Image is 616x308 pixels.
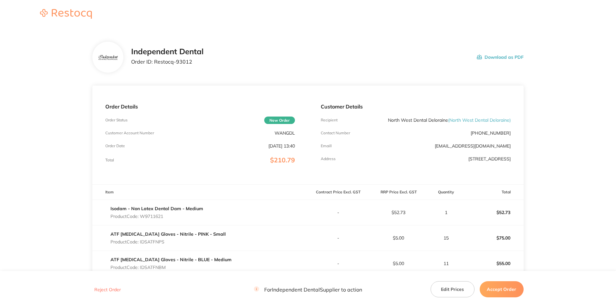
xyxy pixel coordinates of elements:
[268,143,295,149] p: [DATE] 13:40
[92,287,123,293] button: Reject Order
[110,214,203,219] p: Product Code: W9711621
[388,118,511,123] p: North West Dental Deloraine
[477,47,524,67] button: Download as PDF
[321,144,332,148] p: Emaill
[264,117,295,124] span: New Order
[448,117,511,123] span: ( North West Dental Deloraine )
[471,130,511,136] p: [PHONE_NUMBER]
[34,9,98,20] a: Restocq logo
[463,185,524,200] th: Total
[429,210,463,215] p: 1
[464,230,523,246] p: $75.00
[110,231,226,237] a: ATF [MEDICAL_DATA] Gloves - Nitrile - PINK - Small
[431,281,475,297] button: Edit Prices
[308,210,368,215] p: -
[321,118,338,122] p: Recipient
[464,256,523,271] p: $55.00
[369,261,428,266] p: $5.00
[429,235,463,241] p: 15
[110,265,232,270] p: Product Code: IDSATFNBM
[105,104,295,109] p: Order Details
[435,143,511,149] a: [EMAIL_ADDRESS][DOMAIN_NAME]
[464,205,523,220] p: $52.73
[480,281,524,297] button: Accept Order
[429,185,463,200] th: Quantity
[368,185,429,200] th: RRP Price Excl. GST
[254,286,362,293] p: For Independent Dental Supplier to action
[105,158,114,162] p: Total
[270,156,295,164] span: $210.79
[105,118,128,122] p: Order Status
[131,59,204,65] p: Order ID: Restocq- 93012
[105,144,125,148] p: Order Date
[105,131,154,135] p: Customer Account Number
[275,130,295,136] p: WANGDL
[110,206,203,211] a: Isodam - Non Latex Dental Dam - Medium
[468,156,511,161] p: [STREET_ADDRESS]
[429,261,463,266] p: 11
[369,235,428,241] p: $5.00
[97,54,118,61] img: bzV5Y2k1dA
[92,185,308,200] th: Item
[321,104,510,109] p: Customer Details
[308,235,368,241] p: -
[110,239,226,244] p: Product Code: IDSATFNPS
[321,157,336,161] p: Address
[131,47,204,56] h2: Independent Dental
[308,261,368,266] p: -
[308,185,368,200] th: Contract Price Excl. GST
[369,210,428,215] p: $52.73
[34,9,98,19] img: Restocq logo
[321,131,350,135] p: Contact Number
[110,257,232,262] a: ATF [MEDICAL_DATA] Gloves - Nitrile - BLUE - Medium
